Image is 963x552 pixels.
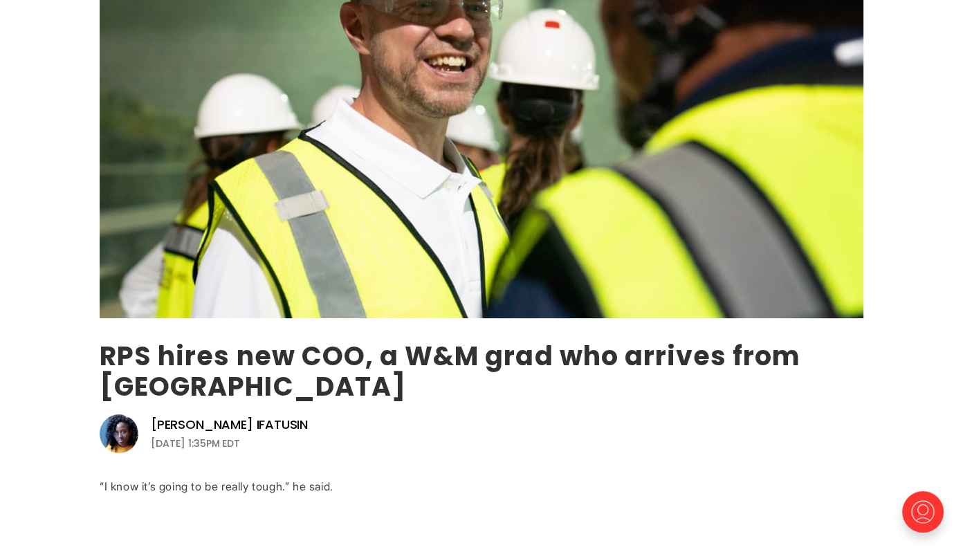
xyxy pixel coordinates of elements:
[151,435,240,452] time: [DATE] 1:35PM EDT
[151,416,308,433] a: [PERSON_NAME] Ifatusin
[100,414,138,453] img: Victoria A. Ifatusin
[100,479,863,494] div: “I know it’s going to be really tough.” he said.
[890,484,963,552] iframe: portal-trigger
[100,338,800,405] a: RPS hires new COO, a W&M grad who arrives from [GEOGRAPHIC_DATA]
